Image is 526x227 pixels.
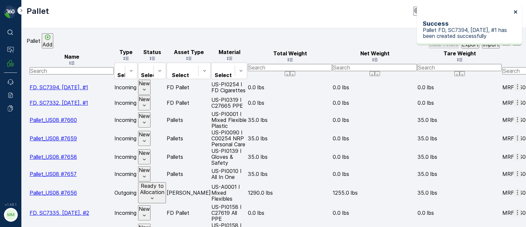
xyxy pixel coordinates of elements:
[333,80,417,95] td: 0.0 lbs
[30,210,89,216] a: FD, SC7335, 08/20/25, #2
[30,67,114,74] input: Search
[167,129,211,147] td: Pallets
[42,33,53,48] button: Add
[418,50,502,56] p: Tare Weight
[211,111,247,129] td: US-PI0001 I Mixed Flexible Plastic
[30,117,77,123] a: Pallet_US08 #7660
[42,42,53,47] p: Add
[4,5,17,18] img: logo
[248,148,332,166] td: 35.0 lbs
[418,166,502,182] td: 35.0 lbs
[418,80,502,95] td: 0.0 lbs
[418,204,502,222] td: 0.0 lbs
[117,72,134,78] p: Select
[167,182,211,203] td: [PERSON_NAME]
[30,84,88,91] span: FD, SC7394, [DATE], #1
[211,49,247,55] p: Material
[418,111,502,129] td: 35.0 lbs
[248,64,332,71] input: Search
[138,49,166,55] p: Status
[418,129,502,147] td: 35.0 lbs
[139,206,150,212] p: New
[27,6,49,16] p: Pallet
[167,80,211,95] td: FD Pallet
[211,166,247,182] td: US-PI0010 I All In One
[483,42,499,47] p: Import
[211,129,247,147] td: US-PI0090 I C00254 NRP Personal Care
[139,131,150,137] p: New
[138,131,151,146] button: New
[139,183,165,195] p: Ready to Allocation
[27,38,40,44] p: Pallet
[30,154,77,160] a: Pallet_US08 #7658
[114,49,137,55] p: Type
[211,96,247,111] td: US-PI0319 I C27665 PPE
[248,96,332,111] td: 0.0 lbs
[30,99,88,106] a: FD, SC7332, 08/20/25, #1
[333,129,417,147] td: 0.0 lbs
[167,204,211,222] td: FD Pallet
[114,166,137,182] td: Incoming
[333,96,417,111] td: 0.0 lbs
[139,113,150,119] p: New
[248,111,332,129] td: 35.0 lbs
[418,64,502,71] input: Search
[30,189,77,196] a: Pallet_US08 #7656
[30,210,89,216] span: FD, SC7335, [DATE], #2
[418,148,502,166] td: 35.0 lbs
[167,148,211,166] td: Pallets
[4,203,17,207] span: v 1.48.1
[114,129,137,147] td: Incoming
[139,167,150,173] p: New
[429,42,458,47] p: Clear Filters
[114,111,137,129] td: Incoming
[139,80,150,86] p: New
[114,204,137,222] td: Incoming
[423,20,512,27] h3: Success
[333,50,417,56] p: Net Weight
[248,166,332,182] td: 35.0 lbs
[211,148,247,166] td: US-PI0139 I Gloves & Safety
[170,72,191,78] p: Select
[138,96,151,111] button: New
[139,150,150,156] p: New
[30,135,77,142] a: Pallet_US08 #7659
[167,166,211,182] td: Pallets
[462,42,479,47] p: Export
[30,99,88,106] span: FD, SC7332, [DATE], #1
[211,182,247,203] td: US-A0001 I Mixed Flexibles
[211,80,247,95] td: US-PI0254 I FD Cigarettes
[248,129,332,147] td: 35.0 lbs
[248,204,332,222] td: 0.0 lbs
[333,64,417,71] input: Search
[248,80,332,95] td: 0.0 lbs
[211,204,247,222] td: US-PI0158 I C27619 All PPE
[423,27,512,39] p: Pallet FD, SC7394, [DATE], #1 has been created successfully
[138,149,151,164] button: New
[30,84,88,91] a: FD, SC7394, 08/27/25, #1
[248,50,332,56] p: Total Weight
[114,96,137,111] td: Incoming
[114,148,137,166] td: Incoming
[6,210,16,220] div: MM
[333,166,417,182] td: 0.0 lbs
[138,80,151,95] button: New
[333,111,417,129] td: 0.0 lbs
[138,182,166,203] button: Ready to Allocation
[4,208,17,222] button: MM
[333,182,417,203] td: 1255.0 lbs
[114,182,137,203] td: Outgoing
[167,49,211,55] p: Asset Type
[167,96,211,111] td: FD Pallet
[138,166,151,182] button: New
[30,171,77,177] a: Pallet_US08 #7657
[514,9,518,15] button: close
[333,148,417,166] td: 0.0 lbs
[333,204,417,222] td: 0.0 lbs
[30,54,114,60] p: Name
